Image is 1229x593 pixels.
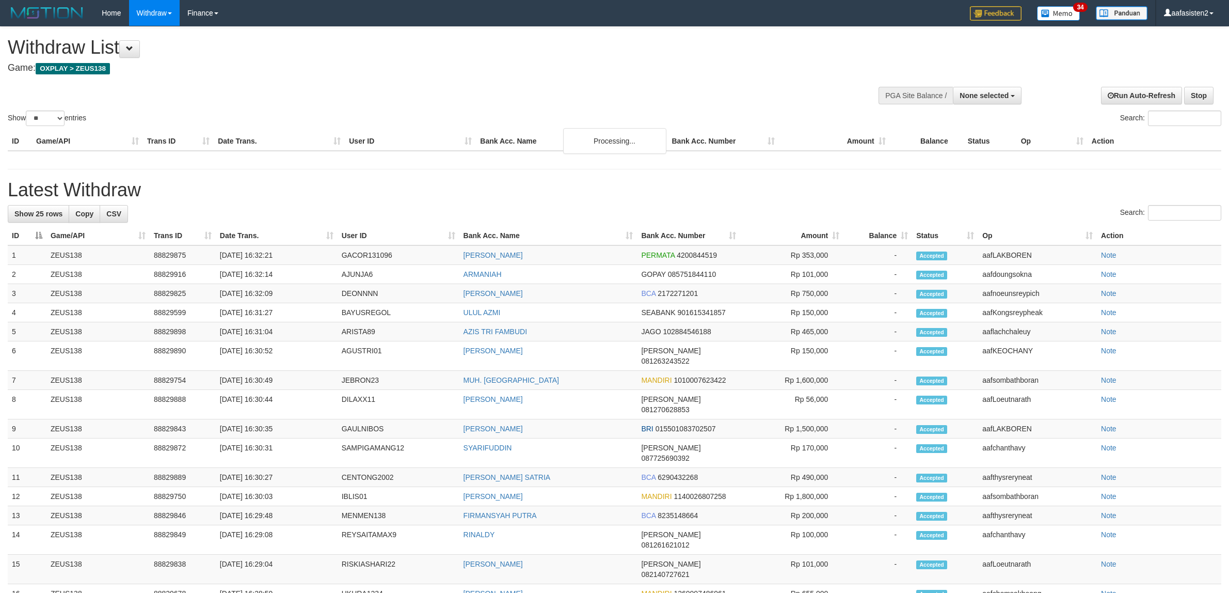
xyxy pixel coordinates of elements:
td: 88829889 [150,468,216,487]
a: [PERSON_NAME] [464,347,523,355]
span: OXPLAY > ZEUS138 [36,63,110,74]
span: [PERSON_NAME] [641,530,700,539]
span: Accepted [916,290,947,299]
td: ZEUS138 [46,419,150,439]
h1: Latest Withdraw [8,180,1221,200]
span: Copy 081270628853 to clipboard [641,405,689,414]
td: 14 [8,525,46,555]
span: Accepted [916,396,947,404]
span: Accepted [916,347,947,356]
a: ULUL AZMI [464,308,501,317]
a: Copy [69,205,100,223]
th: Date Trans.: activate to sort column ascending [216,226,338,245]
th: Bank Acc. Name: activate to sort column ascending [459,226,637,245]
td: [DATE] 16:29:48 [216,506,338,525]
td: ZEUS138 [46,555,150,584]
a: Note [1101,473,1116,481]
td: - [843,371,912,390]
td: aafKongsreypheak [978,303,1097,322]
span: Accepted [916,425,947,434]
span: Copy 015501083702507 to clipboard [656,425,716,433]
td: ZEUS138 [46,371,150,390]
td: 88829890 [150,341,216,371]
td: SAMPIGAMANG12 [338,439,459,468]
a: Note [1101,347,1116,355]
th: Action [1088,132,1221,151]
label: Show entries [8,111,86,126]
td: REYSAITAMAX9 [338,525,459,555]
th: Trans ID: activate to sort column ascending [150,226,216,245]
td: Rp 170,000 [740,439,843,468]
td: ZEUS138 [46,322,150,341]
th: Game/API [32,132,143,151]
td: [DATE] 16:31:27 [216,303,338,322]
td: 4 [8,303,46,322]
a: Stop [1184,87,1214,104]
a: Note [1101,395,1116,403]
img: Button%20Memo.svg [1037,6,1080,21]
span: GOPAY [641,270,665,278]
td: aafthysreryneat [978,468,1097,487]
a: RINALDY [464,530,495,539]
a: [PERSON_NAME] [464,560,523,568]
img: Feedback.jpg [970,6,1021,21]
td: 88829916 [150,265,216,284]
td: JEBRON23 [338,371,459,390]
td: - [843,265,912,284]
h4: Game: [8,63,809,73]
td: - [843,525,912,555]
th: Op: activate to sort column ascending [978,226,1097,245]
a: ARMANIAH [464,270,502,278]
th: User ID: activate to sort column ascending [338,226,459,245]
span: 34 [1073,3,1087,12]
a: FIRMANSYAH PUTRA [464,511,537,520]
span: MANDIRI [641,376,672,384]
td: - [843,245,912,265]
td: 88829846 [150,506,216,525]
td: Rp 101,000 [740,555,843,584]
input: Search: [1148,111,1221,126]
td: ZEUS138 [46,487,150,506]
th: Amount [779,132,890,151]
span: BRI [641,425,653,433]
td: aafchanthavy [978,525,1097,555]
td: ZEUS138 [46,303,150,322]
td: aaflachchaleuy [978,322,1097,341]
td: [DATE] 16:32:14 [216,265,338,284]
label: Search: [1120,111,1221,126]
td: 88829888 [150,390,216,419]
td: - [843,390,912,419]
td: [DATE] 16:30:31 [216,439,338,468]
td: Rp 101,000 [740,265,843,284]
td: - [843,322,912,341]
a: Note [1101,511,1116,520]
span: Accepted [916,493,947,502]
td: - [843,555,912,584]
td: - [843,303,912,322]
th: Amount: activate to sort column ascending [740,226,843,245]
td: [DATE] 16:32:21 [216,245,338,265]
span: Show 25 rows [14,210,62,218]
td: 88829750 [150,487,216,506]
td: IBLIS01 [338,487,459,506]
td: 8 [8,390,46,419]
span: Accepted [916,377,947,385]
td: - [843,419,912,439]
td: Rp 465,000 [740,322,843,341]
td: BAYUSREGOL [338,303,459,322]
span: [PERSON_NAME] [641,444,700,452]
td: - [843,468,912,487]
td: 88829838 [150,555,216,584]
td: aafchanthavy [978,439,1097,468]
a: Note [1101,560,1116,568]
td: - [843,284,912,303]
span: Copy 1010007623422 to clipboard [674,376,726,384]
td: ZEUS138 [46,468,150,487]
td: aafdoungsokna [978,265,1097,284]
td: aafthysreryneat [978,506,1097,525]
td: Rp 150,000 [740,303,843,322]
span: BCA [641,473,656,481]
a: [PERSON_NAME] [464,395,523,403]
th: Game/API: activate to sort column ascending [46,226,150,245]
img: panduan.png [1096,6,1147,20]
